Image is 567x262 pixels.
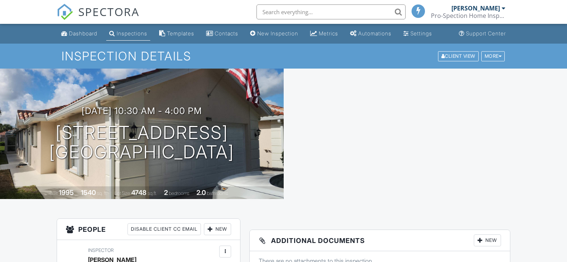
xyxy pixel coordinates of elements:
a: Templates [156,27,197,41]
div: New Inspection [257,30,298,37]
div: 1540 [81,189,96,196]
span: sq.ft. [148,190,157,196]
a: Automations (Basic) [347,27,394,41]
span: sq. ft. [97,190,107,196]
div: [PERSON_NAME] [451,4,500,12]
input: Search everything... [256,4,406,19]
div: 2 [164,189,168,196]
div: Metrics [319,30,338,37]
div: Disable Client CC Email [127,223,201,235]
a: Support Center [456,27,509,41]
a: Inspections [106,27,150,41]
div: Automations [358,30,391,37]
span: SPECTORA [78,4,139,19]
div: Client View [438,51,479,61]
div: Dashboard [69,30,97,37]
div: Settings [410,30,432,37]
h3: People [57,219,240,240]
a: Metrics [307,27,341,41]
a: Contacts [203,27,241,41]
a: Settings [400,27,435,41]
div: Pro-Spection Home Inspections LLC. [431,12,505,19]
div: Templates [167,30,194,37]
div: 2.0 [196,189,206,196]
div: 1995 [59,189,74,196]
a: Dashboard [58,27,100,41]
div: Contacts [215,30,238,37]
span: bedrooms [169,190,189,196]
a: New Inspection [247,27,301,41]
span: Lot Size [114,190,130,196]
div: 4748 [131,189,147,196]
div: New [474,234,501,246]
span: Inspector [88,247,114,253]
h3: Additional Documents [250,230,510,251]
div: Support Center [466,30,506,37]
div: More [481,51,505,61]
h3: [DATE] 10:30 am - 4:00 pm [82,106,202,116]
a: SPECTORA [57,10,139,26]
a: Client View [437,53,481,59]
h1: [STREET_ADDRESS] [GEOGRAPHIC_DATA] [49,123,234,162]
div: New [204,223,231,235]
span: Built [50,190,58,196]
img: The Best Home Inspection Software - Spectora [57,4,73,20]
div: Inspections [117,30,147,37]
h1: Inspection Details [62,50,505,63]
span: bathrooms [207,190,228,196]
